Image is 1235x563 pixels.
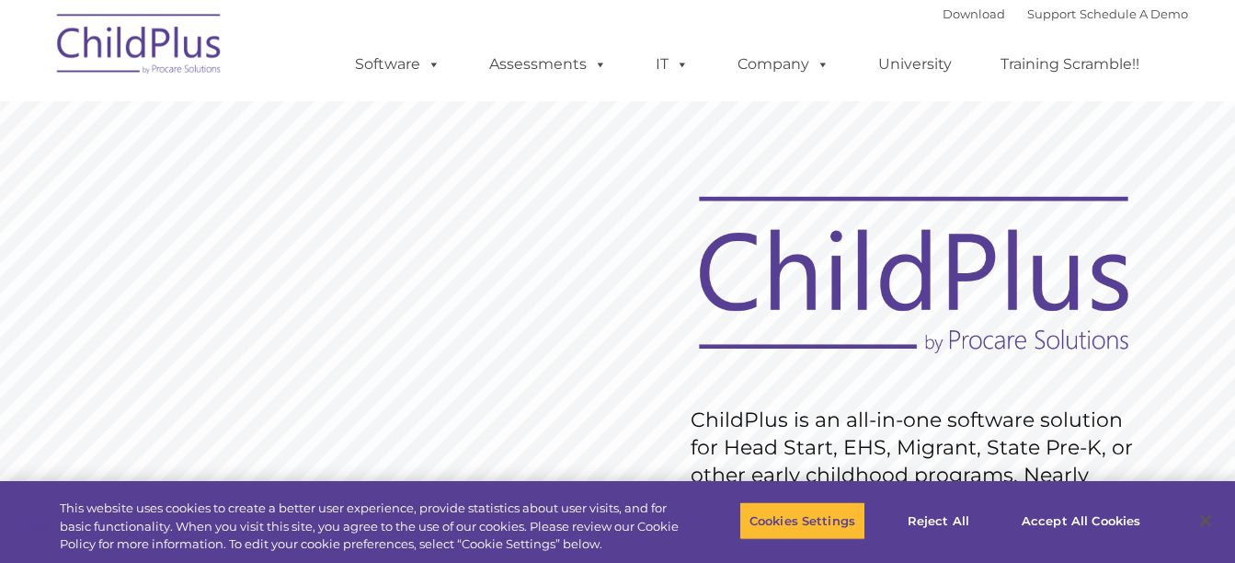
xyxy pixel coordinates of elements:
[60,500,680,554] div: This website uses cookies to create a better user experience, provide statistics about user visit...
[637,46,707,83] a: IT
[739,501,865,540] button: Cookies Settings
[719,46,848,83] a: Company
[337,46,459,83] a: Software
[860,46,970,83] a: University
[1027,6,1076,21] a: Support
[982,46,1158,83] a: Training Scramble!!
[1080,6,1188,21] a: Schedule A Demo
[943,6,1005,21] a: Download
[943,6,1188,21] font: |
[1185,500,1226,541] button: Close
[881,501,996,540] button: Reject All
[471,46,625,83] a: Assessments
[1012,501,1150,540] button: Accept All Cookies
[48,1,232,93] img: ChildPlus by Procare Solutions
